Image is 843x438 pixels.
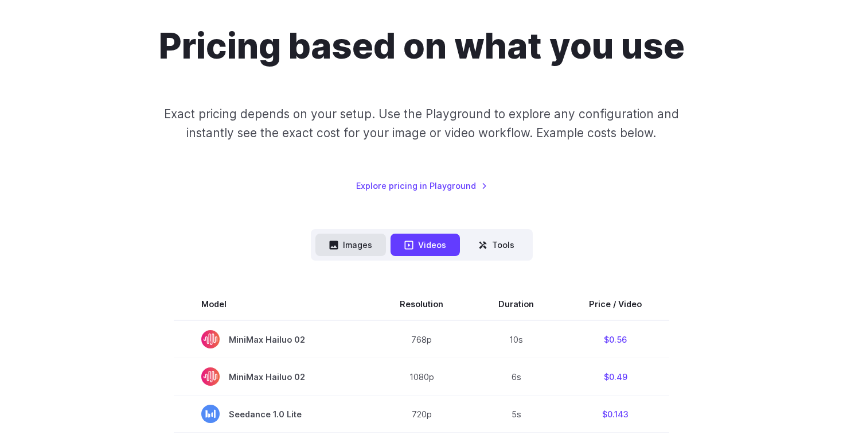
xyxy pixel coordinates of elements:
th: Resolution [372,288,471,320]
td: 6s [471,358,561,396]
button: Images [315,234,386,256]
th: Price / Video [561,288,669,320]
td: $0.56 [561,320,669,358]
span: Seedance 1.0 Lite [201,405,345,423]
a: Explore pricing in Playground [356,179,487,192]
button: Tools [465,234,528,256]
td: $0.143 [561,396,669,433]
h1: Pricing based on what you use [159,25,685,68]
p: Exact pricing depends on your setup. Use the Playground to explore any configuration and instantl... [142,104,701,143]
td: 5s [471,396,561,433]
th: Duration [471,288,561,320]
th: Model [174,288,372,320]
td: $0.49 [561,358,669,396]
td: 768p [372,320,471,358]
td: 720p [372,396,471,433]
button: Videos [391,234,460,256]
span: MiniMax Hailuo 02 [201,330,345,348]
span: MiniMax Hailuo 02 [201,367,345,386]
td: 1080p [372,358,471,396]
td: 10s [471,320,561,358]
